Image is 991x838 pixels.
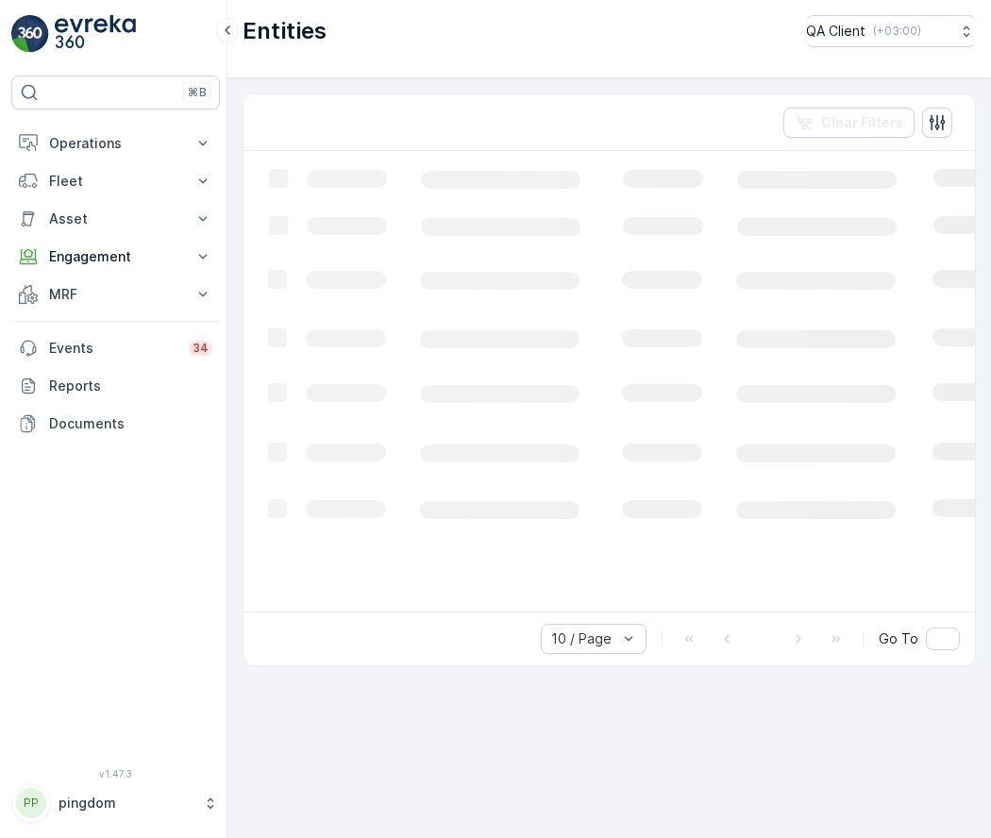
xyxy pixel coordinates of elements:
span: v 1.47.3 [11,768,220,779]
button: Operations [11,125,220,162]
p: Entities [243,16,327,46]
button: Clear Filters [783,108,915,138]
p: pingdom [59,794,193,813]
span: Go To [879,629,918,648]
p: Fleet [49,172,182,191]
p: Clear Filters [821,113,903,132]
button: PPpingdom [11,783,220,823]
button: Engagement [11,238,220,276]
a: Documents [11,405,220,443]
button: QA Client(+03:00) [806,15,976,47]
p: 34 [193,341,209,356]
img: logo [11,15,49,53]
p: Operations [49,134,182,153]
div: PP [16,788,46,818]
p: ⌘B [188,85,207,100]
img: logo_light-DOdMpM7g.png [55,15,136,53]
p: Reports [49,377,212,395]
button: Fleet [11,162,220,200]
p: Engagement [49,247,182,266]
p: QA Client [806,22,865,41]
a: Events34 [11,329,220,367]
p: ( +03:00 ) [873,24,921,39]
button: Asset [11,200,220,238]
button: MRF [11,276,220,313]
p: Documents [49,414,212,433]
p: MRF [49,285,182,304]
p: Events [49,339,177,358]
p: Asset [49,209,182,228]
a: Reports [11,367,220,405]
